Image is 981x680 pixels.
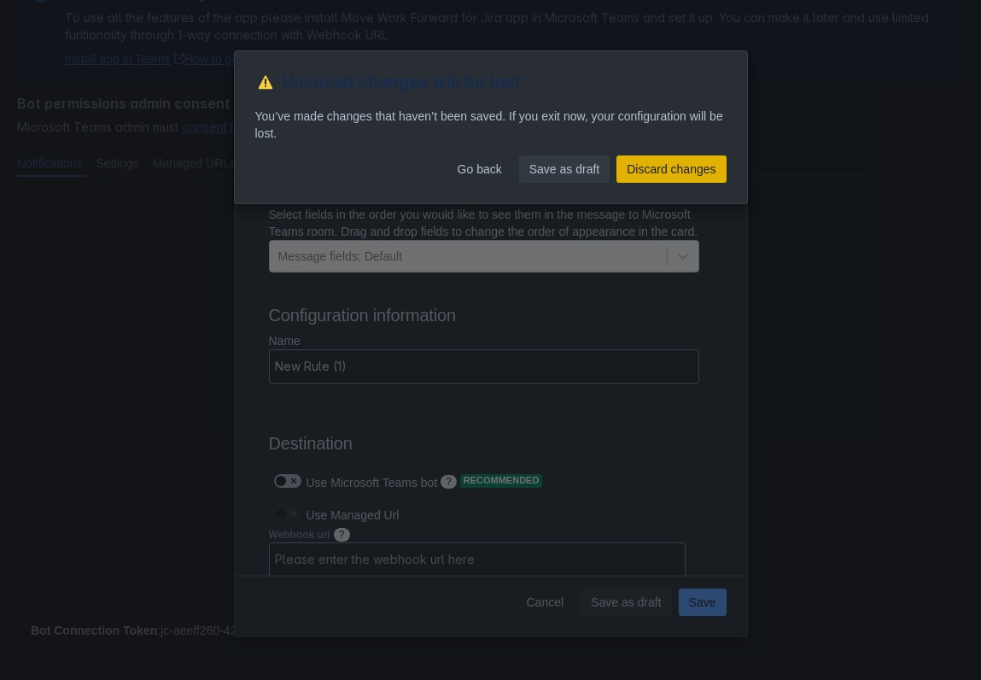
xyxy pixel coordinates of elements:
[255,72,276,92] span: warning
[235,106,747,144] div: You’ve made changes that haven’t been saved. If you exit now, your configuration will be lost.
[458,155,502,183] span: Go back
[529,155,600,183] span: Save as draft
[627,155,715,183] span: Discard changes
[616,155,726,183] button: Discard changes
[283,72,521,94] span: Unsaved changes will be lost
[447,155,512,183] button: Go back
[519,155,610,183] button: Save as draft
